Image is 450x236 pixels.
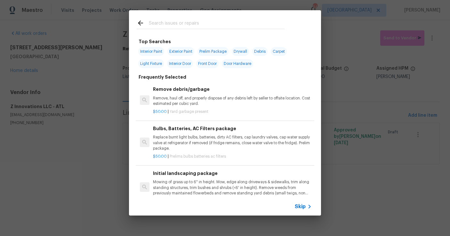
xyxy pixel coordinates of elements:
[232,47,249,56] span: Drywall
[167,47,194,56] span: Exterior Paint
[295,203,306,210] span: Skip
[139,74,186,81] h6: Frequently Selected
[196,59,219,68] span: Front Door
[153,154,167,158] span: $50.00
[222,59,253,68] span: Door Hardware
[170,110,208,114] span: Yard garbage present
[153,110,167,114] span: $50.00
[197,47,229,56] span: Prelim Package
[167,59,193,68] span: Interior Door
[153,86,312,93] h6: Remove debris/garbage
[153,170,312,177] h6: Initial landscaping package
[252,47,268,56] span: Debris
[138,59,164,68] span: Light Fixture
[153,109,312,114] p: |
[149,19,285,29] input: Search issues or repairs
[153,125,312,132] h6: Bulbs, Batteries, AC Filters package
[170,154,226,158] span: Prelims bulbs batteries ac filters
[153,135,312,151] p: Replace burnt light bulbs, batteries, dirty AC filters, cap laundry valves, cap water supply valv...
[271,47,287,56] span: Carpet
[138,47,164,56] span: Interior Paint
[153,96,312,106] p: Remove, haul off, and properly dispose of any debris left by seller to offsite location. Cost est...
[139,38,171,45] h6: Top Searches
[153,154,312,159] p: |
[153,179,312,196] p: Mowing of grass up to 6" in height. Mow, edge along driveways & sidewalks, trim along standing st...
